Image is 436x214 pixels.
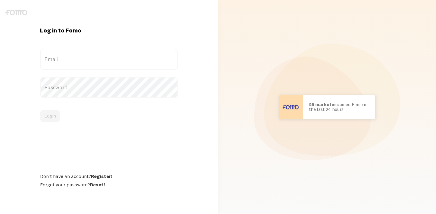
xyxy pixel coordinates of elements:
[91,173,112,179] a: Register!
[40,77,178,98] label: Password
[279,95,303,119] img: User avatar
[40,182,178,188] div: Forgot your password?
[40,26,178,34] h1: Log in to Fomo
[40,173,178,179] div: Don't have an account?
[40,49,178,70] label: Email
[5,10,27,15] img: fomo-logo-gray-b99e0e8ada9f9040e2984d0d95b3b12da0074ffd48d1e5cb62ac37fc77b0b268.svg
[90,182,105,188] a: Reset!
[309,102,369,112] p: joined Fomo in the last 24 hours
[309,102,339,107] b: 25 marketers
